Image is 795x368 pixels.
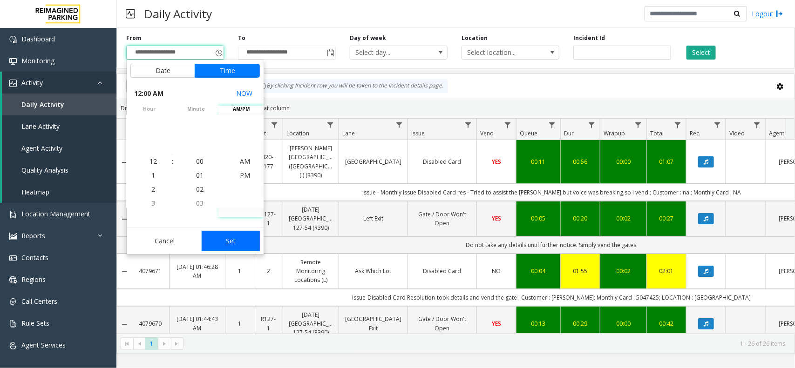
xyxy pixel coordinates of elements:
[566,267,594,275] a: 01:55
[522,214,555,223] a: 00:05
[546,119,558,131] a: Queue Filter Menu
[21,187,49,196] span: Heatmap
[175,262,219,280] a: [DATE] 01:46:28 AM
[134,87,163,100] span: 12:00 AM
[652,267,680,275] a: 02:01
[492,320,501,328] span: YES
[2,159,116,181] a: Quality Analysis
[289,310,333,337] a: [DATE] [GEOGRAPHIC_DATA] 127-54 (R390)
[130,231,199,251] button: Cancel
[606,214,641,223] div: 00:02
[151,199,155,207] span: 3
[9,254,17,262] img: 'icon'
[21,253,48,262] span: Contacts
[260,314,277,332] a: R127-1
[729,129,745,137] span: Video
[566,319,594,328] a: 00:29
[414,157,471,166] a: Disabled Card
[145,337,158,350] span: Page 1
[127,106,172,113] span: hour
[482,157,510,166] a: YES
[196,199,204,207] span: 03
[480,129,494,137] span: Vend
[173,106,218,113] span: minute
[260,153,277,170] a: I20-177
[411,129,425,137] span: Issue
[566,157,594,166] div: 00:56
[231,267,248,275] a: 1
[126,34,142,42] label: From
[414,314,471,332] a: Gate / Door Won't Open
[482,319,510,328] a: YES
[21,144,62,153] span: Agent Activity
[345,314,402,332] a: [GEOGRAPHIC_DATA] Exit
[604,129,625,137] span: Wrapup
[672,119,684,131] a: Total Filter Menu
[573,34,605,42] label: Incident Id
[482,214,510,223] a: YES
[238,34,245,42] label: To
[289,144,333,180] a: [PERSON_NAME][GEOGRAPHIC_DATA] ([GEOGRAPHIC_DATA]) (I) (R390)
[149,157,157,166] span: 12
[502,119,514,131] a: Vend Filter Menu
[9,276,17,284] img: 'icon'
[345,267,402,275] a: Ask Which Lot
[350,46,428,59] span: Select day...
[652,319,680,328] a: 00:42
[140,2,217,25] h3: Daily Activity
[414,267,471,275] a: Disabled Card
[652,214,680,223] a: 00:27
[21,319,49,328] span: Rule Sets
[289,258,333,285] a: Remote Monitoring Locations (L)
[151,171,155,180] span: 1
[175,314,219,332] a: [DATE] 01:44:43 AM
[686,46,716,60] button: Select
[117,159,132,166] a: Collapse Details
[117,268,132,275] a: Collapse Details
[606,319,641,328] a: 00:00
[9,320,17,328] img: 'icon'
[21,166,68,174] span: Quality Analysis
[21,275,46,284] span: Regions
[324,119,337,131] a: Location Filter Menu
[289,205,333,232] a: [DATE] [GEOGRAPHIC_DATA] 127-54 (R390)
[137,319,163,328] a: 4079670
[606,157,641,166] a: 00:00
[9,233,17,240] img: 'icon'
[606,267,641,275] a: 00:02
[260,267,277,275] a: 2
[9,211,17,218] img: 'icon'
[117,100,795,116] div: Drag a column header and drop it here to group by that column
[196,171,204,180] span: 01
[345,214,402,223] a: Left Exit
[462,119,475,131] a: Issue Filter Menu
[522,157,555,166] a: 00:11
[21,231,45,240] span: Reports
[196,157,204,166] span: 00
[711,119,724,131] a: Rec. Filter Menu
[21,122,60,131] span: Lane Activity
[492,214,501,222] span: YES
[117,321,132,328] a: Collapse Details
[342,129,355,137] span: Lane
[218,106,264,113] span: AM/PM
[522,319,555,328] a: 00:13
[21,209,90,218] span: Location Management
[2,94,116,115] a: Daily Activity
[9,58,17,65] img: 'icon'
[9,342,17,349] img: 'icon'
[126,2,135,25] img: pageIcon
[232,85,256,102] button: Select now
[172,157,173,166] div: :
[151,185,155,194] span: 2
[492,158,501,166] span: YES
[21,78,43,87] span: Activity
[776,9,783,19] img: logout
[260,210,277,227] a: R127-1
